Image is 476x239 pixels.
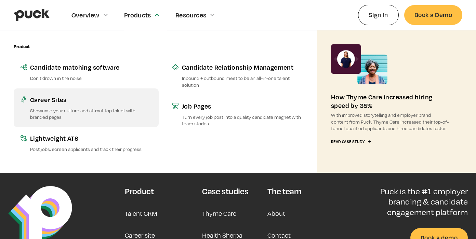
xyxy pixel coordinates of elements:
[14,127,159,159] a: Lightweight ATSPost jobs, screen applicants and track their progress
[331,93,449,110] div: How Thyme Care increased hiring speed by 35%
[30,146,152,152] p: Post jobs, screen applicants and track their progress
[166,95,310,133] a: Job PagesTurn every job post into a quality candidate magnet with team stories
[30,75,152,81] p: Don’t drown in the noise
[30,107,152,120] p: Showcase your culture and attract top talent with branded pages
[14,88,159,127] a: Career SitesShowcase your culture and attract top talent with branded pages
[404,5,462,25] a: Book a Demo
[125,205,157,222] a: Talent CRM
[202,186,248,196] div: Case studies
[30,95,152,104] div: Career Sites
[358,5,399,25] a: Sign In
[182,114,304,127] p: Turn every job post into a quality candidate magnet with team stories
[30,63,152,71] div: Candidate matching software
[182,102,304,110] div: Job Pages
[331,112,449,131] p: With improved storytelling and employer brand content from Puck, Thyme Care increased their top-o...
[124,11,151,19] div: Products
[182,75,304,88] p: Inbound + outbound meet to be an all-in-one talent solution
[202,205,236,222] a: Thyme Care
[331,140,365,144] div: Read Case Study
[267,186,301,196] div: The team
[267,205,285,222] a: About
[71,11,100,19] div: Overview
[317,30,462,173] a: How Thyme Care increased hiring speed by 35%With improved storytelling and employer brand content...
[14,56,159,88] a: Candidate matching softwareDon’t drown in the noise
[166,56,310,95] a: Candidate Relationship ManagementInbound + outbound meet to be an all-in-one talent solution
[30,134,152,142] div: Lightweight ATS
[182,63,304,71] div: Candidate Relationship Management
[358,186,468,217] p: Puck is the #1 employer branding & candidate engagement platform
[14,44,30,49] div: Product
[125,186,154,196] div: Product
[175,11,206,19] div: Resources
